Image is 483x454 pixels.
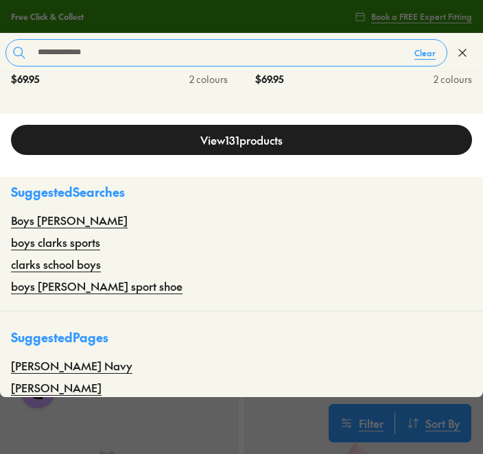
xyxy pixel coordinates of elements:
a: [PERSON_NAME] Navy [11,357,132,374]
div: 2 colours [434,72,472,86]
span: Sort By [425,415,460,431]
button: Clear [403,40,447,65]
a: View131products [11,125,472,155]
button: Gorgias live chat [7,5,41,39]
span: Book a FREE Expert Fitting [371,10,472,23]
button: Filter [329,412,394,434]
a: Boys [PERSON_NAME] [11,212,128,228]
button: Sort By [395,412,471,434]
a: clarks school boys [11,256,101,272]
span: $ 69.95 [255,72,283,86]
a: Book a FREE Expert Fitting [355,4,472,29]
span: $ 69.95 [11,72,39,86]
a: boys [PERSON_NAME] sport shoe [11,278,182,294]
a: boys clarks sports [11,234,100,250]
p: Suggested Pages [11,328,472,357]
div: 2 colours [189,72,228,86]
a: [PERSON_NAME] [11,379,102,396]
p: Suggested Searches [11,182,472,212]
